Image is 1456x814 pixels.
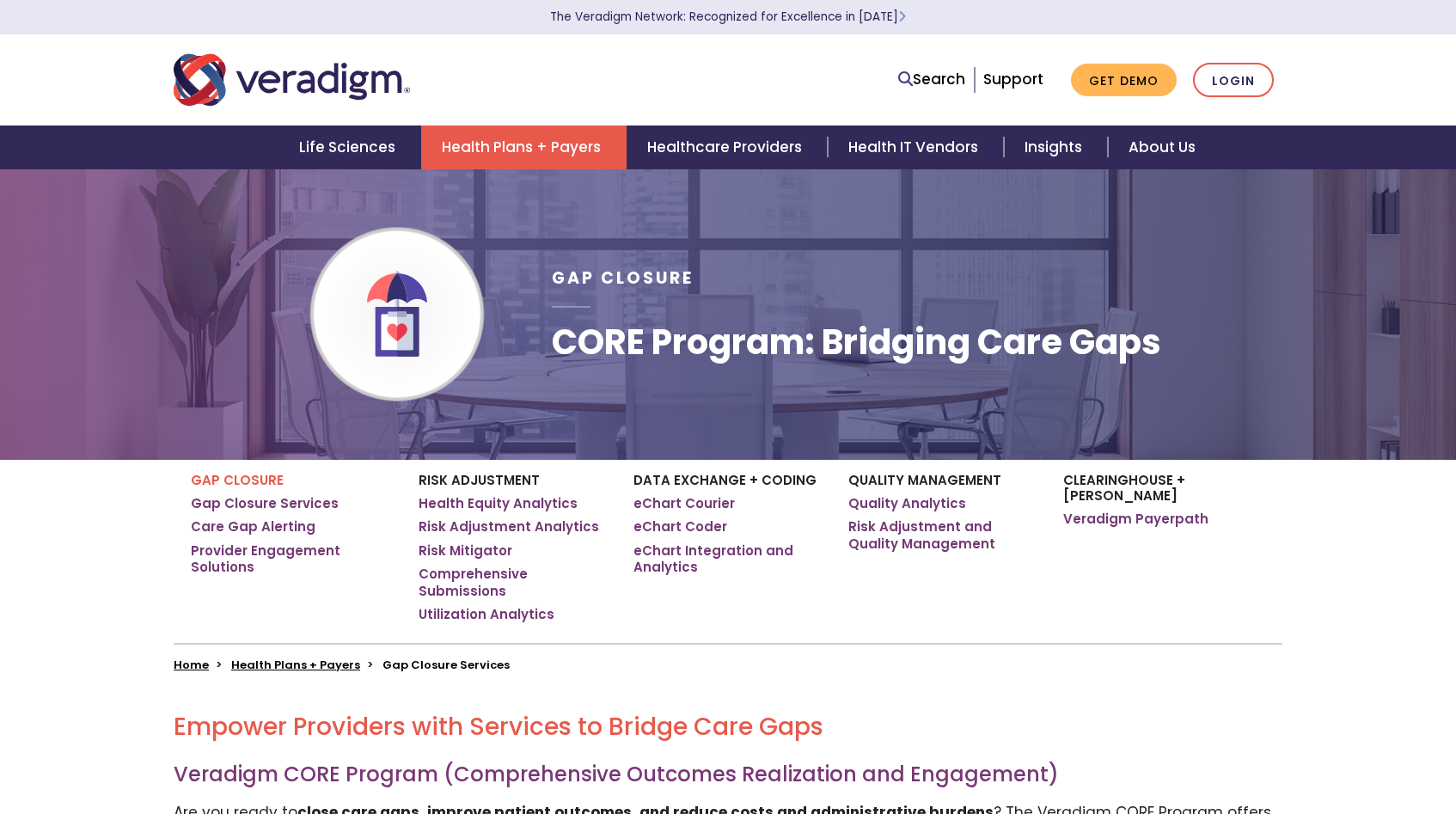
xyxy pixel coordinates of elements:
[191,542,393,576] a: Provider Engagement Solutions
[983,69,1043,89] a: Support
[633,495,735,512] a: eChart Courier
[550,9,906,25] a: The Veradigm Network: Recognized for Excellence in [DATE]Learn More
[848,518,1037,552] a: Risk Adjustment and Quality Management
[174,762,1282,787] h3: Veradigm CORE Program (Comprehensive Outcomes Realization and Engagement)
[633,518,727,536] a: eChart Coder
[419,566,608,599] a: Comprehensive Submissions
[174,657,209,673] a: Home
[191,495,339,512] a: Gap Closure Services
[1108,125,1216,169] a: About Us
[848,495,966,512] a: Quality Analytics
[898,9,906,25] span: Learn More
[174,52,410,108] img: Veradigm logo
[627,125,828,169] a: Healthcare Providers
[419,518,599,536] a: Risk Adjustment Analytics
[633,542,823,576] a: eChart Integration and Analytics
[419,606,554,623] a: Utilization Analytics
[174,713,1282,742] h2: Empower Providers with Services to Bridge Care Gaps
[421,125,627,169] a: Health Plans + Payers
[191,518,315,536] a: Care Gap Alerting
[552,321,1161,363] h1: CORE Program: Bridging Care Gaps
[1071,64,1177,97] a: Get Demo
[828,125,1004,169] a: Health IT Vendors
[278,125,421,169] a: Life Sciences
[1004,125,1108,169] a: Insights
[419,542,512,560] a: Risk Mitigator
[552,266,694,290] span: Gap Closure
[1063,511,1208,528] a: Veradigm Payerpath
[419,495,578,512] a: Health Equity Analytics
[231,657,360,673] a: Health Plans + Payers
[1193,63,1274,98] a: Login
[898,68,965,91] a: Search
